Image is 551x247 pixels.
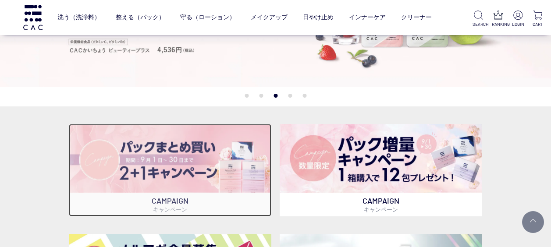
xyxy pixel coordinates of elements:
[153,206,187,213] span: キャンペーン
[473,11,485,28] a: SEARCH
[57,7,100,28] a: 洗う（洗浄料）
[349,7,386,28] a: インナーケア
[280,124,482,193] img: パック増量キャンペーン
[512,21,524,28] p: LOGIN
[492,21,505,28] p: RANKING
[245,94,249,98] button: 1 of 5
[303,7,334,28] a: 日やけ止め
[512,11,524,28] a: LOGIN
[69,193,271,216] p: CAMPAIGN
[473,21,485,28] p: SEARCH
[364,206,398,213] span: キャンペーン
[280,193,482,216] p: CAMPAIGN
[69,124,271,216] a: パックキャンペーン2+1 パックキャンペーン2+1 CAMPAIGNキャンペーン
[69,124,271,193] img: パックキャンペーン2+1
[274,94,277,98] button: 3 of 5
[288,94,292,98] button: 4 of 5
[259,94,263,98] button: 2 of 5
[180,7,235,28] a: 守る（ローション）
[492,11,505,28] a: RANKING
[401,7,432,28] a: クリーナー
[531,11,544,28] a: CART
[302,94,306,98] button: 5 of 5
[280,124,482,216] a: パック増量キャンペーン パック増量キャンペーン CAMPAIGNキャンペーン
[22,5,44,30] img: logo
[531,21,544,28] p: CART
[251,7,288,28] a: メイクアップ
[116,7,165,28] a: 整える（パック）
